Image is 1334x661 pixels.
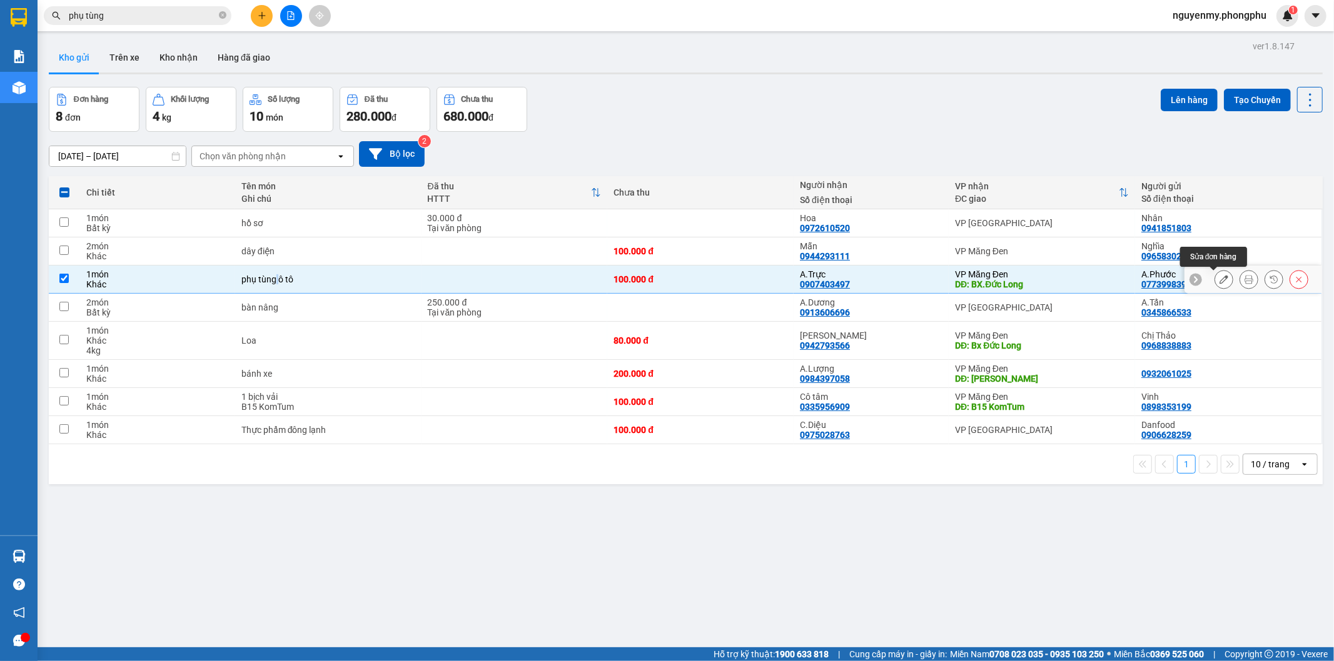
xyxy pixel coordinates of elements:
[86,430,229,440] div: Khác
[11,8,27,27] img: logo-vxr
[6,31,51,76] img: logo
[462,95,493,104] div: Chưa thu
[13,579,25,590] span: question-circle
[1224,89,1291,111] button: Tạo Chuyến
[428,194,592,204] div: HTTT
[52,11,61,20] span: search
[56,109,63,124] span: 8
[1141,430,1191,440] div: 0906628259
[219,11,226,19] span: close-circle
[86,279,229,289] div: Khác
[800,180,942,190] div: Người nhận
[13,50,26,63] img: solution-icon
[68,91,108,99] strong: 0333 161718
[219,10,226,22] span: close-circle
[955,269,1129,279] div: VP Măng Đen
[1141,213,1315,223] div: Nhân
[49,42,99,72] button: Kho gửi
[1141,402,1191,412] div: 0898353199
[955,218,1129,228] div: VP [GEOGRAPHIC_DATA]
[1141,269,1315,279] div: A.Phước
[266,112,283,122] span: món
[13,81,26,94] img: warehouse-icon
[955,194,1119,204] div: ĐC giao
[955,402,1129,412] div: DĐ: B15 KomTum
[989,649,1104,659] strong: 0708 023 035 - 0935 103 250
[54,91,108,99] span: SĐT:
[268,95,300,104] div: Số lượng
[1305,5,1326,27] button: caret-down
[86,251,229,261] div: Khác
[241,302,415,312] div: bàn nâng
[54,21,169,37] span: VP HCM: 522 [PERSON_NAME], P.4, Q.[GEOGRAPHIC_DATA]
[13,550,26,563] img: warehouse-icon
[241,181,415,191] div: Tên món
[443,109,488,124] span: 680.000
[1141,223,1191,233] div: 0941851803
[614,274,787,284] div: 100.000 đ
[714,647,829,661] span: Hỗ trợ kỹ thuật:
[800,213,942,223] div: Hoa
[99,42,149,72] button: Trên xe
[1141,392,1315,402] div: Vinh
[949,176,1135,209] th: Toggle SortBy
[614,397,787,407] div: 100.000 đ
[1114,647,1204,661] span: Miền Bắc
[86,213,229,223] div: 1 món
[1213,647,1215,661] span: |
[241,246,415,256] div: dây điện
[800,340,850,350] div: 0942793566
[838,647,840,661] span: |
[86,187,229,197] div: Chi tiết
[86,364,229,374] div: 1 món
[955,279,1129,289] div: DĐ: BX.Đức Long
[1141,241,1315,251] div: Nghĩa
[1215,270,1233,289] div: Sửa đơn hàng
[1141,297,1315,307] div: A.Tấn
[1141,194,1315,204] div: Số điện thoại
[241,335,415,345] div: Loa
[241,402,415,412] div: B15 KomTum
[1141,251,1191,261] div: 0965830263
[614,425,787,435] div: 100.000 đ
[1289,6,1298,14] sup: 1
[1251,458,1290,470] div: 10 / trang
[280,5,302,27] button: file-add
[336,151,346,161] svg: open
[800,392,942,402] div: Cô tâm
[614,369,787,379] div: 200.000 đ
[86,269,229,279] div: 1 món
[86,335,229,345] div: Khác
[1265,650,1273,659] span: copyright
[955,181,1119,191] div: VP nhận
[422,176,608,209] th: Toggle SortBy
[86,326,229,335] div: 1 món
[800,279,850,289] div: 0907403497
[86,223,229,233] div: Bất kỳ
[200,150,286,162] div: Chọn văn phòng nhận
[800,307,850,317] div: 0913606696
[1141,330,1315,340] div: Chị Thảo
[800,420,942,430] div: C.Diệu
[13,635,25,647] span: message
[614,246,787,256] div: 100.000 đ
[146,87,236,132] button: Khối lượng4kg
[1141,340,1191,350] div: 0968838883
[488,112,493,122] span: đ
[86,374,229,384] div: Khác
[800,251,850,261] div: 0944293111
[1310,10,1321,21] span: caret-down
[1253,39,1295,53] div: ver 1.8.147
[86,402,229,412] div: Khác
[955,302,1129,312] div: VP [GEOGRAPHIC_DATA]
[800,223,850,233] div: 0972610520
[800,402,850,412] div: 0335956909
[54,7,154,19] strong: PHONG PHÚ EXPRESS
[428,181,592,191] div: Đã thu
[950,647,1104,661] span: Miền Nam
[428,297,602,307] div: 250.000 đ
[418,135,431,147] sup: 2
[955,246,1129,256] div: VP Măng Đen
[250,109,263,124] span: 10
[258,11,266,20] span: plus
